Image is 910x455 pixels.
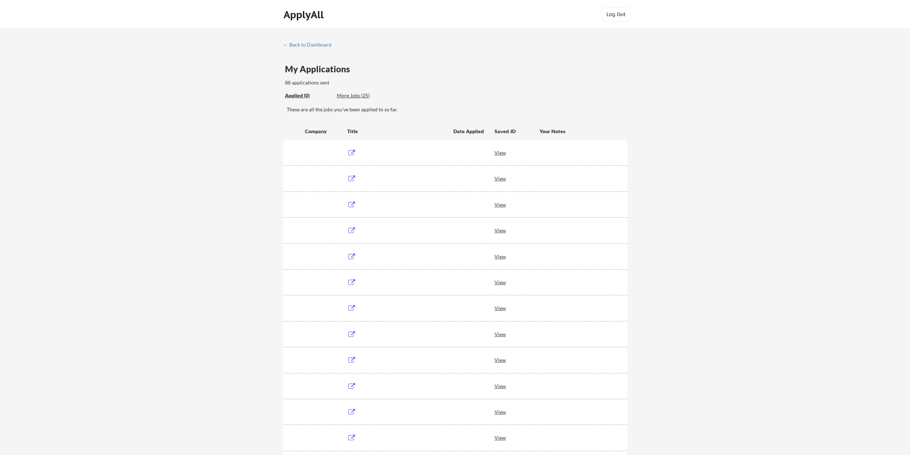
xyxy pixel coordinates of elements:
div: Your Notes [540,128,621,135]
div: Company [305,128,341,135]
div: ApplyAll [284,9,326,21]
div: View [495,405,540,418]
div: Date Applied [453,128,485,135]
div: 88 applications sent [285,79,423,86]
div: These are all the jobs you've been applied to so far. [287,106,628,113]
div: ← Back to Dashboard [283,42,337,47]
button: Log Out [602,7,630,21]
div: These are job applications we think you'd be a good fit for, but couldn't apply you to automatica... [337,92,389,100]
div: Applied (0) [285,92,331,99]
div: View [495,250,540,263]
div: View [495,301,540,314]
div: View [495,328,540,340]
div: Title [347,128,447,135]
div: View [495,172,540,185]
div: View [495,198,540,211]
div: Saved JD [495,125,540,137]
div: View [495,276,540,289]
div: View [495,379,540,392]
div: View [495,353,540,366]
div: More Jobs (25) [337,92,389,99]
div: These are all the jobs you've been applied to so far. [285,92,331,100]
a: ← Back to Dashboard [283,42,337,49]
div: View [495,224,540,237]
div: My Applications [285,65,356,73]
div: View [495,431,540,444]
div: View [495,146,540,159]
